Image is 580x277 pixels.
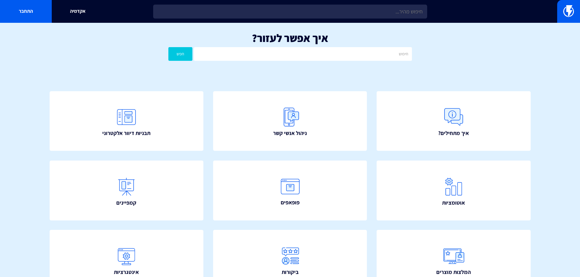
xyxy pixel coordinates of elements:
a: תבניות דיוור אלקטרוני [50,91,204,151]
span: תבניות דיוור אלקטרוני [102,129,150,137]
span: המלצות מוצרים [436,268,471,276]
span: אינטגרציות [114,268,139,276]
a: קמפיינים [50,161,204,220]
span: ביקורות [282,268,299,276]
span: קמפיינים [116,199,136,207]
a: ניהול אנשי קשר [213,91,367,151]
span: אוטומציות [442,199,465,207]
button: חפש [168,47,193,61]
h1: איך אפשר לעזור? [9,32,571,44]
a: אוטומציות [377,161,531,220]
span: פופאפים [281,199,300,206]
input: חיפוש מהיר... [153,5,427,19]
span: ניהול אנשי קשר [273,129,307,137]
span: איך מתחילים? [438,129,469,137]
a: פופאפים [213,161,367,220]
input: חיפוש [194,47,412,61]
a: איך מתחילים? [377,91,531,151]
